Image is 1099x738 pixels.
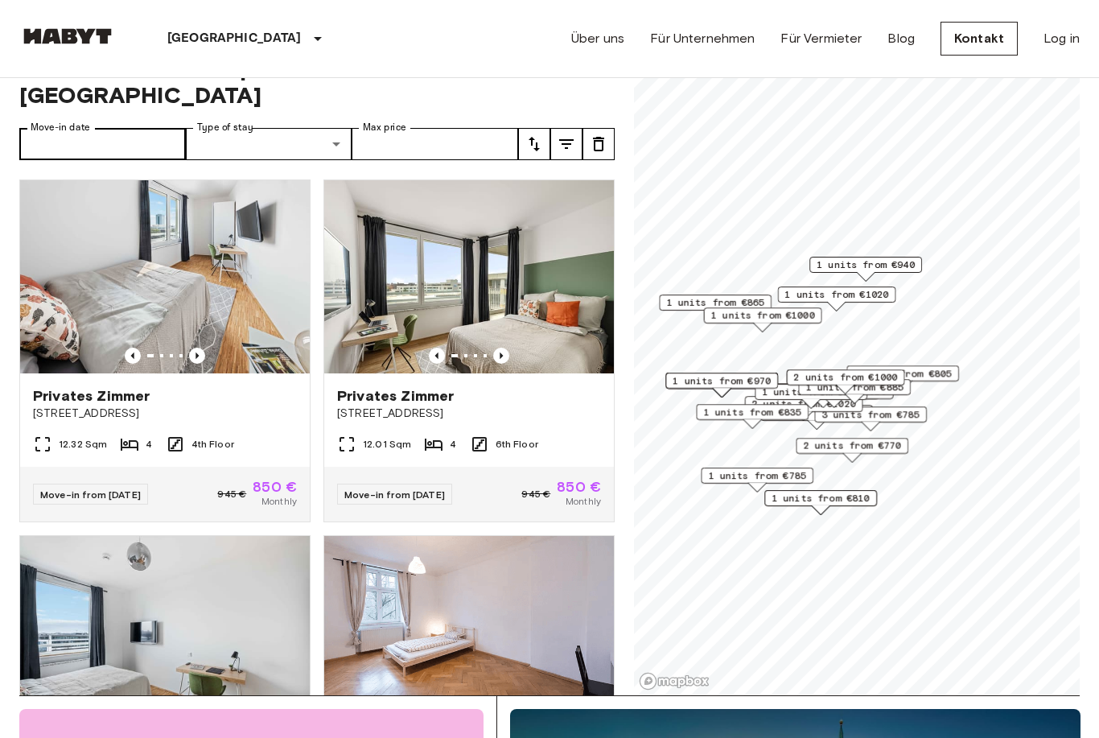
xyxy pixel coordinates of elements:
button: tune [582,128,615,160]
a: Mapbox logo [639,672,710,691]
button: Previous image [429,348,445,364]
div: Map marker [778,287,896,311]
div: Map marker [787,369,905,394]
span: 1 units from €835 [703,405,801,419]
span: 12.01 Sqm [363,437,411,451]
img: Habyt [19,28,116,44]
span: Move-in from [DATE] [40,489,141,501]
span: [STREET_ADDRESS] [33,406,297,422]
div: Map marker [814,406,927,431]
span: 1 units from €970 [673,373,771,388]
span: Privates Zimmer [337,386,454,406]
span: Move-in from [DATE] [344,489,445,501]
label: Type of stay [197,121,253,134]
img: Marketing picture of unit DE-02-022-003-03HF [20,180,310,373]
img: Marketing picture of unit DE-02-012-002-03HF [324,536,614,729]
img: Marketing picture of unit DE-02-022-004-04HF [20,536,310,729]
span: 2 units from €770 [803,439,901,453]
a: Über uns [571,29,624,48]
button: tune [550,128,582,160]
a: Blog [887,29,915,48]
a: Log in [1043,29,1080,48]
span: 4 [146,437,152,451]
button: Previous image [189,348,205,364]
span: 1 units from €1020 [785,287,889,302]
p: [GEOGRAPHIC_DATA] [167,29,302,48]
span: Monthly [566,494,601,509]
div: Map marker [796,438,908,463]
button: Previous image [493,348,509,364]
span: 4 [450,437,456,451]
span: 1 units from €865 [666,295,764,310]
div: Map marker [764,490,877,515]
div: Map marker [696,404,809,429]
button: tune [518,128,550,160]
span: Private rooms and apartments for rent in [GEOGRAPHIC_DATA] [19,54,615,109]
label: Move-in date [31,121,90,134]
span: Privates Zimmer [33,386,150,406]
span: 1 units from €940 [817,258,915,272]
span: 1 units from €785 [708,468,806,483]
span: 1 units from €810 [772,491,870,505]
button: Previous image [125,348,141,364]
div: Map marker [665,373,778,398]
input: Choose date [19,128,186,160]
img: Marketing picture of unit DE-02-021-002-02HF [324,180,614,373]
a: Marketing picture of unit DE-02-021-002-02HFPrevious imagePrevious imagePrivates Zimmer[STREET_AD... [323,179,615,522]
span: 1 units from €805 [854,366,952,381]
span: 850 € [253,480,297,494]
span: 1 units from €1000 [711,308,815,323]
div: Map marker [701,468,813,493]
a: Für Unternehmen [650,29,755,48]
span: 850 € [557,480,601,494]
a: Kontakt [941,22,1018,56]
div: Map marker [704,307,822,332]
a: Marketing picture of unit DE-02-022-003-03HFPrevious imagePrevious imagePrivates Zimmer[STREET_AD... [19,179,311,522]
a: Für Vermieter [780,29,862,48]
div: Map marker [809,257,922,282]
span: 945 € [521,487,550,501]
span: [STREET_ADDRESS] [337,406,601,422]
span: 4th Floor [191,437,234,451]
span: 12.32 Sqm [59,437,107,451]
div: Map marker [846,365,959,390]
div: Map marker [659,295,772,320]
label: Max price [363,121,406,134]
span: 6th Floor [496,437,538,451]
span: Monthly [261,494,297,509]
span: 2 units from €1000 [794,370,898,385]
span: 945 € [217,487,246,501]
span: 3 units from €785 [821,407,920,422]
